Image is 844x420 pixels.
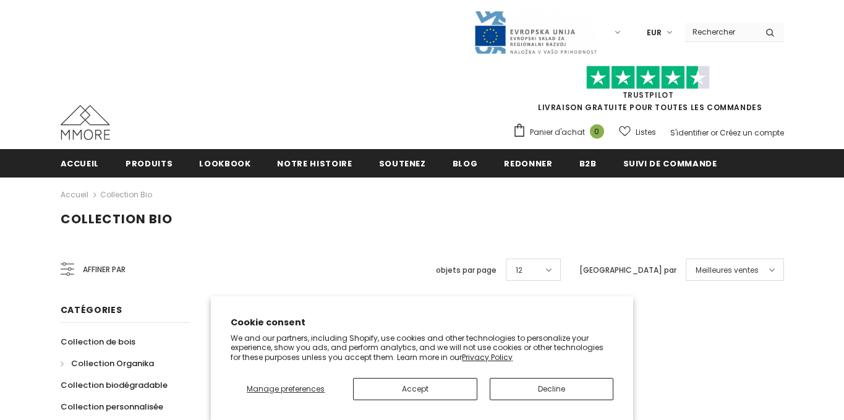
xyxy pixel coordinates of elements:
[474,10,597,55] img: Javni Razpis
[71,358,154,369] span: Collection Organika
[61,158,100,169] span: Accueil
[231,378,341,400] button: Manage preferences
[710,127,718,138] span: or
[436,264,497,276] label: objets par page
[379,158,426,169] span: soutenez
[579,149,597,177] a: B2B
[100,189,152,200] a: Collection Bio
[61,149,100,177] a: Accueil
[61,210,173,228] span: Collection Bio
[126,158,173,169] span: Produits
[353,378,477,400] button: Accept
[61,331,135,353] a: Collection de bois
[61,379,168,391] span: Collection biodégradable
[474,27,597,37] a: Javni Razpis
[453,149,478,177] a: Blog
[579,158,597,169] span: B2B
[513,123,610,142] a: Panier d'achat 0
[61,401,163,413] span: Collection personnalisée
[231,316,613,329] h2: Cookie consent
[61,374,168,396] a: Collection biodégradable
[590,124,604,139] span: 0
[247,384,325,394] span: Manage preferences
[685,23,756,41] input: Search Site
[61,304,122,316] span: Catégories
[513,71,784,113] span: LIVRAISON GRATUITE POUR TOUTES LES COMMANDES
[490,378,613,400] button: Decline
[504,158,552,169] span: Redonner
[636,126,656,139] span: Listes
[277,158,352,169] span: Notre histoire
[720,127,784,138] a: Créez un compte
[696,264,759,276] span: Meilleures ventes
[586,66,710,90] img: Faites confiance aux étoiles pilotes
[61,353,154,374] a: Collection Organika
[61,336,135,348] span: Collection de bois
[670,127,709,138] a: S'identifier
[453,158,478,169] span: Blog
[530,126,585,139] span: Panier d'achat
[61,187,88,202] a: Accueil
[231,333,613,362] p: We and our partners, including Shopify, use cookies and other technologies to personalize your ex...
[516,264,522,276] span: 12
[623,149,717,177] a: Suivi de commande
[61,396,163,418] a: Collection personnalisée
[579,264,676,276] label: [GEOGRAPHIC_DATA] par
[623,158,717,169] span: Suivi de commande
[379,149,426,177] a: soutenez
[126,149,173,177] a: Produits
[462,352,513,362] a: Privacy Policy
[199,149,250,177] a: Lookbook
[83,263,126,276] span: Affiner par
[199,158,250,169] span: Lookbook
[277,149,352,177] a: Notre histoire
[61,105,110,140] img: Cas MMORE
[619,121,656,143] a: Listes
[623,90,674,100] a: TrustPilot
[504,149,552,177] a: Redonner
[647,27,662,39] span: EUR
